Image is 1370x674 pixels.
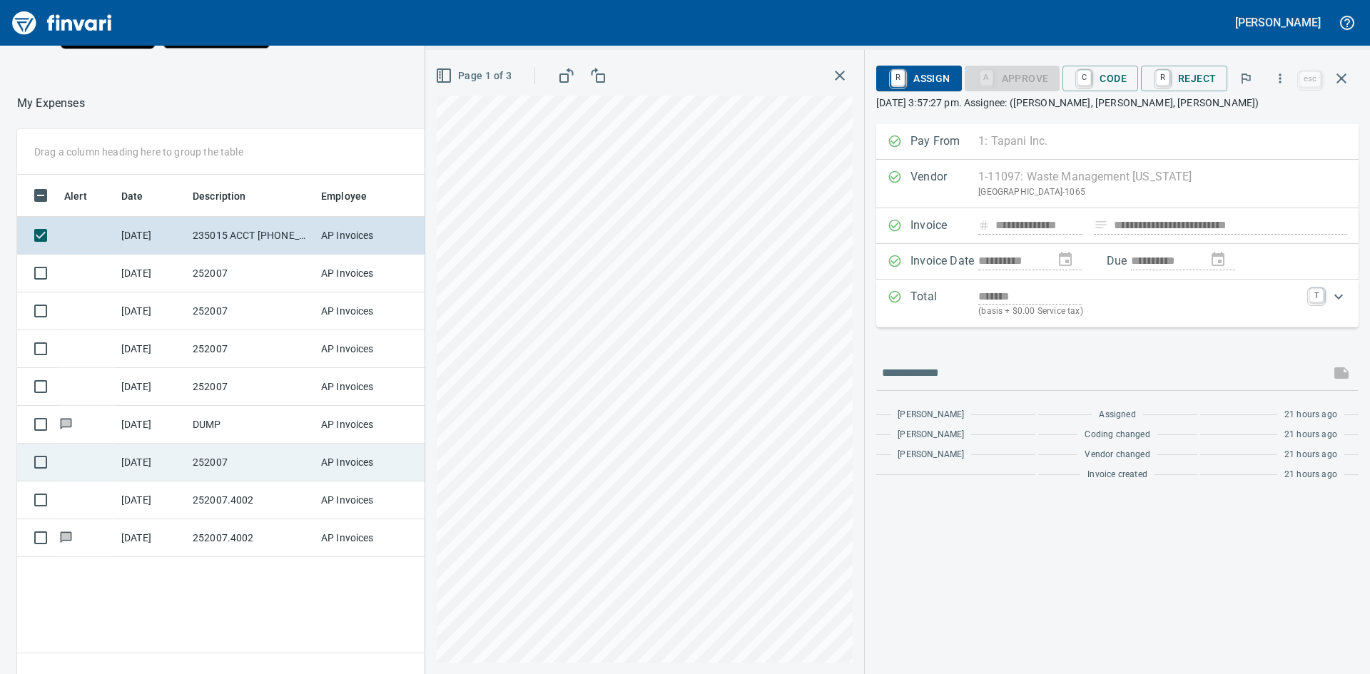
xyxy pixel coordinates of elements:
[116,330,187,368] td: [DATE]
[876,96,1359,110] p: [DATE] 3:57:27 pm. Assignee: ([PERSON_NAME], [PERSON_NAME], [PERSON_NAME])
[116,481,187,519] td: [DATE]
[898,408,964,422] span: [PERSON_NAME]
[1077,70,1091,86] a: C
[59,533,73,542] span: Has messages
[116,406,187,444] td: [DATE]
[888,66,950,91] span: Assign
[1062,66,1138,91] button: CCode
[321,188,385,205] span: Employee
[64,188,87,205] span: Alert
[876,66,961,91] button: RAssign
[187,368,315,406] td: 252007
[1085,448,1150,462] span: Vendor changed
[315,519,422,557] td: AP Invoices
[1152,66,1216,91] span: Reject
[1309,288,1324,302] a: T
[321,188,367,205] span: Employee
[116,444,187,481] td: [DATE]
[1232,11,1324,34] button: [PERSON_NAME]
[1284,408,1337,422] span: 21 hours ago
[1284,448,1337,462] span: 21 hours ago
[1284,468,1337,482] span: 21 hours ago
[315,444,422,481] td: AP Invoices
[116,292,187,330] td: [DATE]
[1264,63,1296,94] button: More
[1235,15,1321,30] h5: [PERSON_NAME]
[898,448,964,462] span: [PERSON_NAME]
[315,406,422,444] td: AP Invoices
[193,188,246,205] span: Description
[891,70,905,86] a: R
[187,519,315,557] td: 252007.4002
[315,255,422,292] td: AP Invoices
[1230,63,1262,94] button: Flag
[187,406,315,444] td: DUMP
[121,188,143,205] span: Date
[17,95,85,112] nav: breadcrumb
[193,188,265,205] span: Description
[315,217,422,255] td: AP Invoices
[978,305,1301,319] p: (basis + $0.00 Service tax)
[187,444,315,481] td: 252007
[187,330,315,368] td: 252007
[1087,468,1147,482] span: Invoice created
[315,330,422,368] td: AP Invoices
[898,428,964,442] span: [PERSON_NAME]
[34,145,243,159] p: Drag a column heading here to group the table
[876,280,1359,327] div: Expand
[187,292,315,330] td: 252007
[1284,428,1337,442] span: 21 hours ago
[1299,71,1321,87] a: esc
[64,188,106,205] span: Alert
[1141,66,1227,91] button: RReject
[315,481,422,519] td: AP Invoices
[315,368,422,406] td: AP Invoices
[315,292,422,330] td: AP Invoices
[187,217,315,255] td: 235015 ACCT [PHONE_NUMBER]
[1156,70,1169,86] a: R
[116,368,187,406] td: [DATE]
[1099,408,1135,422] span: Assigned
[1074,66,1127,91] span: Code
[59,419,73,429] span: Has messages
[432,63,517,89] button: Page 1 of 3
[1296,61,1359,96] span: Close invoice
[116,519,187,557] td: [DATE]
[121,188,162,205] span: Date
[187,255,315,292] td: 252007
[9,6,116,40] img: Finvari
[1324,356,1359,390] span: This records your message into the invoice and notifies anyone mentioned
[116,217,187,255] td: [DATE]
[910,288,978,319] p: Total
[187,481,315,519] td: 252007.4002
[17,95,85,112] p: My Expenses
[1085,428,1150,442] span: Coding changed
[438,67,512,85] span: Page 1 of 3
[965,71,1060,83] div: Coding Required
[116,255,187,292] td: [DATE]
